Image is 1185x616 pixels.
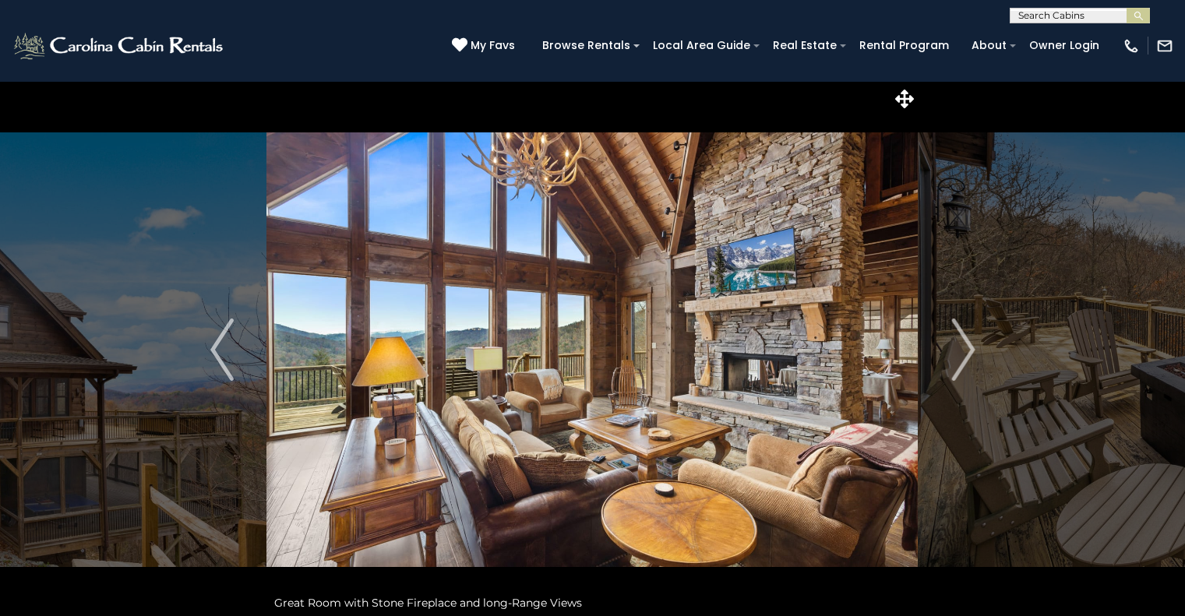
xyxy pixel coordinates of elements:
[852,33,957,58] a: Rental Program
[1021,33,1107,58] a: Owner Login
[964,33,1014,58] a: About
[12,30,227,62] img: White-1-2.png
[1156,37,1173,55] img: mail-regular-white.png
[452,37,519,55] a: My Favs
[210,319,234,381] img: arrow
[534,33,638,58] a: Browse Rentals
[765,33,845,58] a: Real Estate
[471,37,515,54] span: My Favs
[645,33,758,58] a: Local Area Guide
[1123,37,1140,55] img: phone-regular-white.png
[951,319,975,381] img: arrow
